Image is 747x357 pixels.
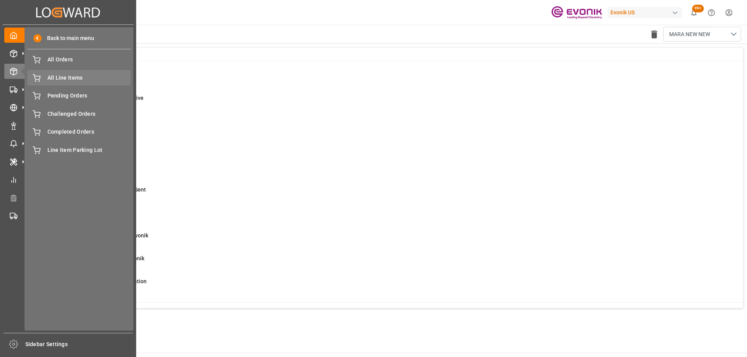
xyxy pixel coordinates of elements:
a: 0Pending Bkg Request sent to ABS [40,300,733,317]
a: My Reports [4,172,132,187]
a: 0MOT Missing at Order LevelSales Order-IVPO [40,71,733,87]
a: Challenged Orders [27,106,131,121]
a: Non Conformance [4,118,132,133]
span: MARA NEW NEW [669,30,710,38]
a: All Orders [27,52,131,67]
img: Evonik-brand-mark-Deep-Purple-RGB.jpeg_1700498283.jpeg [551,6,602,19]
a: 0Error on Initial Sales Order to EvonikShipment [40,232,733,248]
span: Line Item Parking Lot [47,146,131,154]
a: Transport Planner [4,190,132,205]
span: All Line Items [47,74,131,82]
a: Pending Orders [27,88,131,103]
a: My Cockpit [4,28,132,43]
span: Sidebar Settings [25,340,133,348]
a: Line Item Parking Lot [27,142,131,157]
a: 36ETD>3 Days Past,No Cost Msg SentShipment [40,186,733,202]
a: 21ETA > 10 Days , No ATA EnteredShipment [40,163,733,179]
a: 11ETD < 3 Days,No Del # Rec'dShipment [40,209,733,225]
a: 0Error Sales Order Update to EvonikShipment [40,254,733,271]
span: Challenged Orders [47,110,131,118]
a: 0Deactivated EDI - Shipment ActiveShipment [40,94,733,110]
a: Transport Planning [4,208,132,223]
a: 29ABS: Missing Booking ConfirmationShipment [40,277,733,294]
a: 14ABS: No Bkg Req Sent DateShipment [40,140,733,156]
span: All Orders [47,56,131,64]
a: All Line Items [27,70,131,85]
button: open menu [663,27,741,42]
span: Completed Orders [47,128,131,136]
a: Completed Orders [27,124,131,139]
span: Pending Orders [47,92,131,100]
a: 28ABS: No Init Bkg Conf DateShipment [40,117,733,133]
span: Back to main menu [42,34,94,42]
